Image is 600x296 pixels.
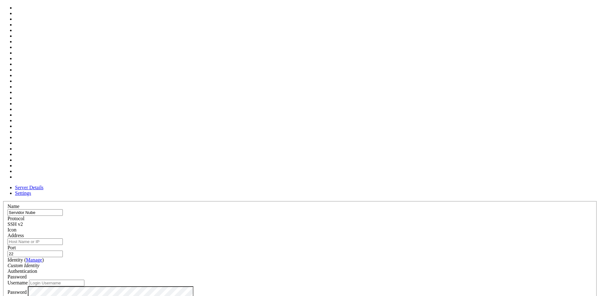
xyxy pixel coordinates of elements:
input: Host Name or IP [7,238,63,245]
label: Name [7,204,19,209]
div: Custom Identity [7,263,592,268]
label: Password [7,289,27,294]
label: Address [7,233,24,238]
a: Settings [15,190,31,196]
div: Password [7,274,592,280]
label: Port [7,245,16,250]
div: SSH v2 [7,221,592,227]
span: ( ) [24,257,44,262]
label: Protocol [7,216,24,221]
label: Identity [7,257,44,262]
a: Manage [26,257,42,262]
span: SSH v2 [7,221,23,227]
input: Login Username [29,280,84,286]
label: Icon [7,227,16,232]
input: Port Number [7,251,63,257]
a: Server Details [15,185,43,190]
input: Server Name [7,209,63,216]
label: Authentication [7,268,37,274]
i: Custom Identity [7,263,39,268]
label: Username [7,280,28,285]
span: Password [7,274,27,279]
